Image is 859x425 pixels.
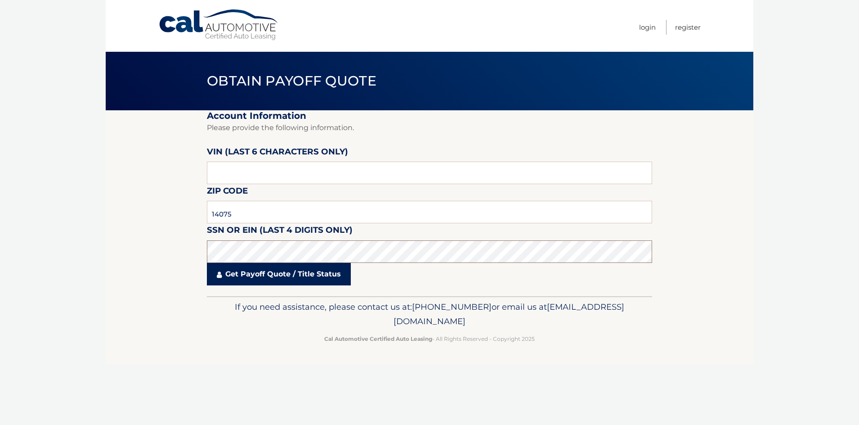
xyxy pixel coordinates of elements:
label: VIN (last 6 characters only) [207,145,348,162]
a: Get Payoff Quote / Title Status [207,263,351,285]
p: Please provide the following information. [207,122,652,134]
label: Zip Code [207,184,248,201]
p: If you need assistance, please contact us at: or email us at [213,300,646,329]
h2: Account Information [207,110,652,122]
span: [PHONE_NUMBER] [412,302,492,312]
label: SSN or EIN (last 4 digits only) [207,223,353,240]
a: Login [639,20,656,35]
span: Obtain Payoff Quote [207,72,376,89]
a: Cal Automotive [158,9,280,41]
strong: Cal Automotive Certified Auto Leasing [324,335,432,342]
p: - All Rights Reserved - Copyright 2025 [213,334,646,344]
a: Register [675,20,701,35]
